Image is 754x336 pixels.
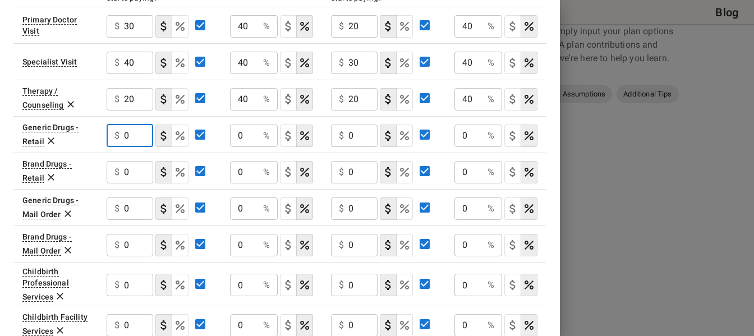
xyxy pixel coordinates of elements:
[280,52,313,74] div: cost type
[380,197,413,220] div: cost type
[504,234,537,256] div: cost type
[504,88,521,111] button: copayment
[172,88,188,111] button: coinsurance
[280,15,313,38] div: cost type
[381,165,395,179] svg: Select if this service charges a copay (or copayment), a set dollar amount (e.g. $30) you pay to ...
[22,123,79,146] div: 30 day supply of generic drugs picked up from store. Over 80% of drug purchases are for generic d...
[263,202,270,215] p: %
[296,274,313,296] button: coinsurance
[381,56,395,70] svg: Select if this service charges a copay (or copayment), a set dollar amount (e.g. $30) you pay to ...
[381,202,395,215] svg: Select if this service charges a copay (or copayment), a set dollar amount (e.g. $30) you pay to ...
[114,20,119,33] p: $
[339,56,344,70] p: $
[22,15,77,36] div: Visit to your primary doctor for general care (also known as a Primary Care Provider, Primary Car...
[506,129,519,142] svg: Select if this service charges a copay (or copayment), a set dollar amount (e.g. $30) you pay to ...
[280,197,297,220] button: copayment
[504,88,537,111] div: cost type
[504,125,537,147] div: cost type
[506,202,519,215] svg: Select if this service charges a copay (or copayment), a set dollar amount (e.g. $30) you pay to ...
[506,165,519,179] svg: Select if this service charges a copay (or copayment), a set dollar amount (e.g. $30) you pay to ...
[339,202,344,215] p: $
[157,238,171,252] svg: Select if this service charges a copay (or copayment), a set dollar amount (e.g. $30) you pay to ...
[488,238,494,252] p: %
[298,165,311,179] svg: Select if this service charges coinsurance, a percentage of the medical expense that you pay to y...
[173,319,187,332] svg: Select if this service charges coinsurance, a percentage of the medical expense that you pay to y...
[521,197,537,220] button: coinsurance
[506,278,519,292] svg: Select if this service charges a copay (or copayment), a set dollar amount (e.g. $30) you pay to ...
[380,125,397,147] button: copayment
[22,86,64,110] div: A behavioral health therapy session.
[298,93,311,106] svg: Select if this service charges coinsurance, a percentage of the medical expense that you pay to y...
[521,125,537,147] button: coinsurance
[155,52,188,74] div: cost type
[263,56,270,70] p: %
[280,15,297,38] button: copayment
[396,15,413,38] button: coinsurance
[155,274,188,296] div: cost type
[114,202,119,215] p: $
[172,197,188,220] button: coinsurance
[504,197,537,220] div: cost type
[398,20,411,33] svg: Select if this service charges coinsurance, a percentage of the medical expense that you pay to y...
[488,202,494,215] p: %
[504,52,537,74] div: cost type
[157,20,171,33] svg: Select if this service charges a copay (or copayment), a set dollar amount (e.g. $30) you pay to ...
[155,161,188,183] div: cost type
[22,232,72,256] div: Brand drugs are less popular and typically more expensive than generic drugs. 90 day supply of br...
[298,278,311,292] svg: Select if this service charges coinsurance, a percentage of the medical expense that you pay to y...
[396,234,413,256] button: coinsurance
[504,161,537,183] div: cost type
[280,52,297,74] button: copayment
[22,159,72,183] div: Brand drugs are less popular and typically more expensive than generic drugs. 30 day supply of br...
[380,52,397,74] button: copayment
[298,20,311,33] svg: Select if this service charges coinsurance, a percentage of the medical expense that you pay to y...
[381,319,395,332] svg: Select if this service charges a copay (or copayment), a set dollar amount (e.g. $30) you pay to ...
[522,202,536,215] svg: Select if this service charges coinsurance, a percentage of the medical expense that you pay to y...
[522,238,536,252] svg: Select if this service charges coinsurance, a percentage of the medical expense that you pay to y...
[488,319,494,332] p: %
[488,129,494,142] p: %
[280,234,297,256] button: copayment
[173,238,187,252] svg: Select if this service charges coinsurance, a percentage of the medical expense that you pay to y...
[488,278,494,292] p: %
[521,274,537,296] button: coinsurance
[522,20,536,33] svg: Select if this service charges coinsurance, a percentage of the medical expense that you pay to y...
[506,20,519,33] svg: Select if this service charges a copay (or copayment), a set dollar amount (e.g. $30) you pay to ...
[155,125,188,147] div: cost type
[381,278,395,292] svg: Select if this service charges a copay (or copayment), a set dollar amount (e.g. $30) you pay to ...
[280,88,297,111] button: copayment
[280,274,297,296] button: copayment
[398,278,411,292] svg: Select if this service charges coinsurance, a percentage of the medical expense that you pay to y...
[280,161,313,183] div: cost type
[398,165,411,179] svg: Select if this service charges coinsurance, a percentage of the medical expense that you pay to y...
[263,20,270,33] p: %
[296,15,313,38] button: coinsurance
[296,197,313,220] button: coinsurance
[396,52,413,74] button: coinsurance
[282,129,295,142] svg: Select if this service charges a copay (or copayment), a set dollar amount (e.g. $30) you pay to ...
[380,274,413,296] div: cost type
[263,93,270,106] p: %
[280,234,313,256] div: cost type
[172,52,188,74] button: coinsurance
[280,88,313,111] div: cost type
[380,161,413,183] div: cost type
[521,15,537,38] button: coinsurance
[339,129,344,142] p: $
[488,20,494,33] p: %
[398,202,411,215] svg: Select if this service charges coinsurance, a percentage of the medical expense that you pay to y...
[173,278,187,292] svg: Select if this service charges coinsurance, a percentage of the medical expense that you pay to y...
[155,234,188,256] div: cost type
[380,197,397,220] button: copayment
[521,52,537,74] button: coinsurance
[504,274,537,296] div: cost type
[298,129,311,142] svg: Select if this service charges coinsurance, a percentage of the medical expense that you pay to y...
[282,238,295,252] svg: Select if this service charges a copay (or copayment), a set dollar amount (e.g. $30) you pay to ...
[114,93,119,106] p: $
[398,319,411,332] svg: Select if this service charges coinsurance, a percentage of the medical expense that you pay to y...
[381,129,395,142] svg: Select if this service charges a copay (or copayment), a set dollar amount (e.g. $30) you pay to ...
[172,274,188,296] button: coinsurance
[506,93,519,106] svg: Select if this service charges a copay (or copayment), a set dollar amount (e.g. $30) you pay to ...
[155,197,188,220] div: cost type
[155,15,188,38] div: cost type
